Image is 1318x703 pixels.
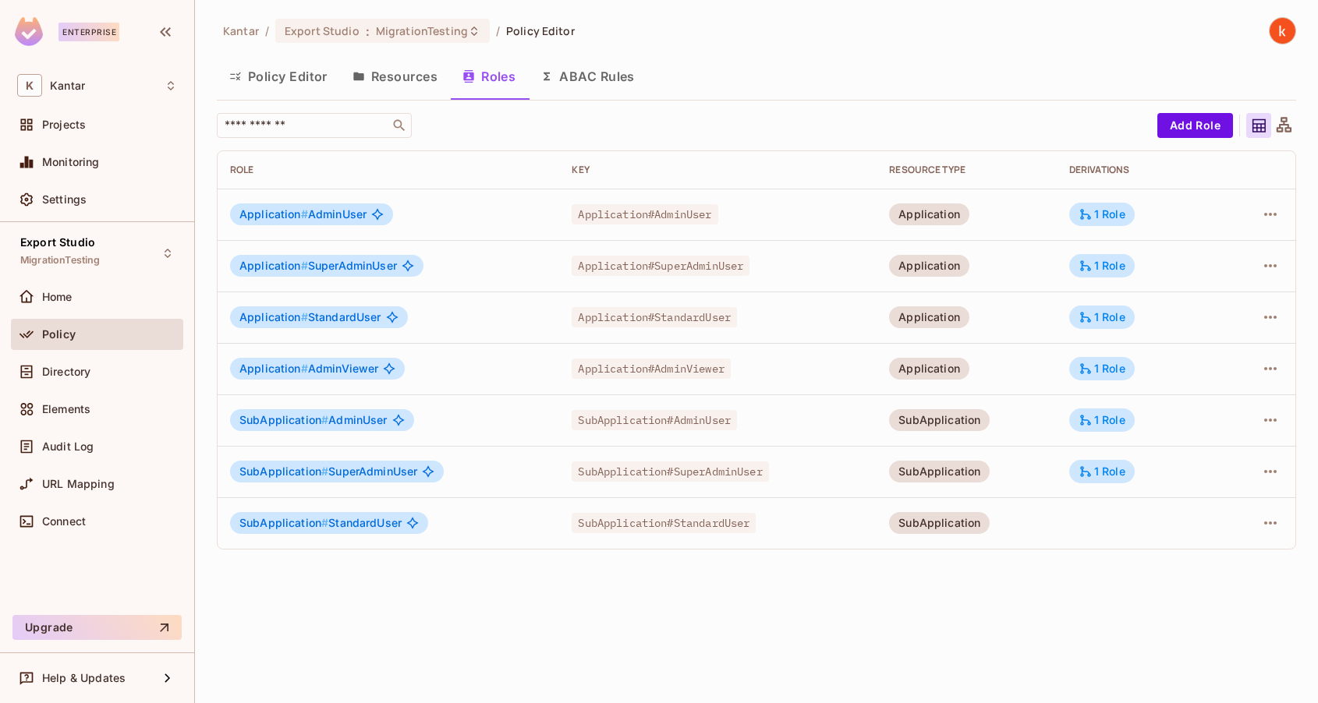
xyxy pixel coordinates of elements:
span: Directory [42,366,90,378]
img: SReyMgAAAABJRU5ErkJggg== [15,17,43,46]
span: Application#AdminViewer [572,359,730,379]
div: Enterprise [58,23,119,41]
span: Connect [42,515,86,528]
span: Help & Updates [42,672,126,684]
span: Elements [42,403,90,415]
span: # [301,310,308,323]
li: / [496,23,500,38]
span: Policy Editor [506,23,575,38]
div: Application [889,255,969,277]
button: Resources [340,57,450,96]
div: Key [572,164,864,176]
div: SubApplication [889,409,990,431]
div: 1 Role [1079,413,1125,427]
button: Policy Editor [217,57,340,96]
span: URL Mapping [42,478,115,490]
span: # [321,465,328,478]
span: Home [42,291,73,303]
span: # [321,516,328,529]
div: Application [889,306,969,328]
span: K [17,74,42,97]
div: Derivations [1069,164,1212,176]
span: SubApplication [239,465,328,478]
span: Application [239,310,308,323]
button: Roles [450,57,528,96]
div: Application [889,203,969,225]
span: StandardUser [239,311,381,323]
span: # [321,413,328,426]
span: AdminViewer [239,362,378,375]
img: kumareshan natarajan [1270,18,1295,44]
span: Export Studio [285,23,360,38]
span: Workspace: Kantar [50,79,85,92]
span: SubApplication#StandardUser [572,513,756,533]
span: SubApplication#SuperAdminUser [572,461,768,482]
span: Application#SuperAdminUser [572,256,749,276]
span: SuperAdminUser [239,260,397,272]
span: Audit Log [42,440,94,453]
div: SubApplication [889,461,990,482]
div: 1 Role [1079,465,1125,479]
li: / [265,23,269,38]
span: Monitoring [42,156,100,168]
button: Add Role [1157,113,1233,138]
span: SuperAdminUser [239,465,417,478]
button: ABAC Rules [528,57,647,96]
span: Application [239,259,308,272]
span: Application [239,207,308,221]
span: SubApplication [239,413,328,426]
span: StandardUser [239,517,402,529]
span: Application [239,362,308,375]
div: Application [889,358,969,380]
span: # [301,362,308,375]
span: SubApplication [239,516,328,529]
span: SubApplication#AdminUser [572,410,737,430]
span: AdminUser [239,208,367,221]
span: AdminUser [239,414,388,426]
div: Role [230,164,547,176]
span: Application#StandardUser [572,307,737,327]
button: Upgrade [12,615,182,640]
span: Application#AdminUser [572,204,717,224]
div: 1 Role [1079,207,1125,221]
span: MigrationTesting [20,254,100,267]
span: MigrationTesting [376,23,468,38]
div: RESOURCE TYPE [889,164,1044,176]
span: the active workspace [223,23,259,38]
span: : [365,25,370,37]
span: Projects [42,118,86,131]
span: Export Studio [20,236,95,249]
div: 1 Role [1079,310,1125,324]
div: SubApplication [889,512,990,534]
span: Settings [42,193,87,206]
span: # [301,207,308,221]
span: Policy [42,328,76,341]
div: 1 Role [1079,362,1125,376]
span: # [301,259,308,272]
div: 1 Role [1079,259,1125,273]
